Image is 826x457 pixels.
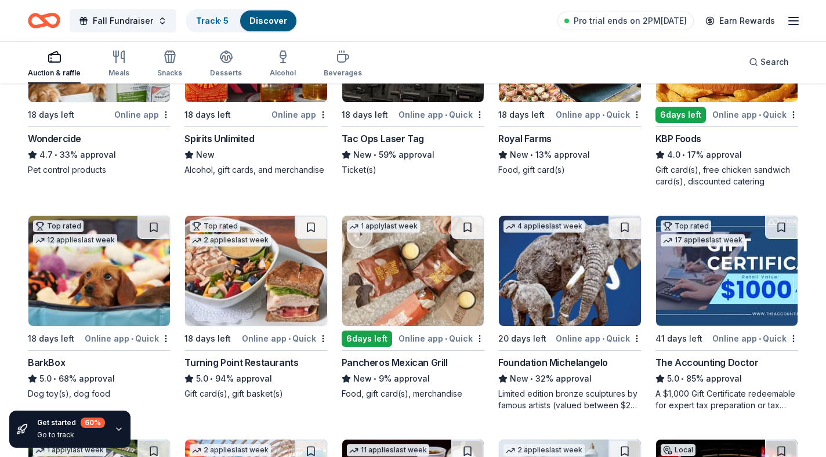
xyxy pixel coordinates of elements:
span: • [445,110,447,119]
span: • [682,150,685,159]
div: Beverages [324,68,362,78]
span: • [211,374,213,383]
div: 6 days left [655,107,706,123]
div: Food, gift card(s) [498,164,641,176]
div: Foundation Michelangelo [498,356,608,369]
div: Top rated [190,220,240,232]
button: Meals [108,45,129,84]
span: • [531,150,534,159]
a: Earn Rewards [698,10,782,31]
div: Pancheros Mexican Grill [342,356,448,369]
span: • [602,334,604,343]
div: Gift card(s), gift basket(s) [184,388,327,400]
div: 68% approval [28,372,171,386]
span: 5.0 [39,372,52,386]
a: Pro trial ends on 2PM[DATE] [557,12,694,30]
span: New [353,372,372,386]
a: Image for BarkBoxTop rated12 applieslast week18 days leftOnline app•QuickBarkBox5.0•68% approvalD... [28,215,171,400]
div: 4 applies last week [503,220,585,233]
img: Image for The Accounting Doctor [656,216,798,326]
a: Track· 5 [196,16,229,26]
div: Online app Quick [556,331,642,346]
div: Alcohol, gift cards, and merchandise [184,164,327,176]
div: Online app [114,107,171,122]
div: 18 days left [184,108,231,122]
span: • [374,374,376,383]
div: 2 applies last week [503,444,585,456]
div: 94% approval [184,372,327,386]
span: • [681,374,684,383]
span: New [510,148,528,162]
div: Turning Point Restaurants [184,356,298,369]
div: 11 applies last week [347,444,429,456]
div: 9% approval [342,372,484,386]
span: • [531,374,534,383]
div: Online app [271,107,328,122]
div: Top rated [33,220,84,232]
div: Pet control products [28,164,171,176]
div: Local [661,444,695,456]
span: 5.0 [196,372,208,386]
div: 17 applies last week [661,234,745,246]
div: Online app Quick [712,107,798,122]
div: Limited edition bronze sculptures by famous artists (valued between $2k to $7k; proceeds will spl... [498,388,641,411]
div: 85% approval [655,372,798,386]
button: Snacks [157,45,182,84]
span: • [131,334,133,343]
button: Beverages [324,45,362,84]
div: Snacks [157,68,182,78]
span: New [196,148,215,162]
div: 2 applies last week [190,234,271,246]
div: Tac Ops Laser Tag [342,132,424,146]
div: 33% approval [28,148,171,162]
span: • [374,150,376,159]
span: New [510,372,528,386]
div: Ticket(s) [342,164,484,176]
span: • [602,110,604,119]
div: Online app Quick [556,107,642,122]
div: Auction & raffle [28,68,81,78]
div: 59% approval [342,148,484,162]
div: Desserts [210,68,242,78]
a: Discover [249,16,287,26]
div: 60 % [81,418,105,428]
div: Wondercide [28,132,81,146]
div: Online app Quick [398,331,484,346]
span: Pro trial ends on 2PM[DATE] [574,14,687,28]
a: Home [28,7,60,34]
img: Image for Turning Point Restaurants [185,216,327,326]
img: Image for Foundation Michelangelo [499,216,640,326]
div: Meals [108,68,129,78]
span: • [445,334,447,343]
button: Fall Fundraiser [70,9,176,32]
span: Search [760,55,789,69]
a: Image for Turning Point RestaurantsTop rated2 applieslast week18 days leftOnline app•QuickTurning... [184,215,327,400]
div: The Accounting Doctor [655,356,759,369]
div: 18 days left [28,332,74,346]
span: • [759,110,761,119]
a: Image for Pancheros Mexican Grill1 applylast week6days leftOnline app•QuickPancheros Mexican Gril... [342,215,484,400]
button: Desserts [210,45,242,84]
div: BarkBox [28,356,65,369]
div: Online app Quick [242,331,328,346]
div: 2 applies last week [190,444,271,456]
div: Spirits Unlimited [184,132,254,146]
div: 6 days left [342,331,392,347]
div: KBP Foods [655,132,701,146]
span: New [353,148,372,162]
div: Dog toy(s), dog food [28,388,171,400]
div: Royal Farms [498,132,552,146]
img: Image for Pancheros Mexican Grill [342,216,484,326]
div: 18 days left [498,108,545,122]
div: Online app Quick [712,331,798,346]
div: Get started [37,418,105,428]
span: 5.0 [667,372,679,386]
div: Gift card(s), free chicken sandwich card(s), discounted catering [655,164,798,187]
div: 41 days left [655,332,702,346]
span: Fall Fundraiser [93,14,153,28]
img: Image for BarkBox [28,216,170,326]
span: 4.0 [667,148,680,162]
div: 18 days left [184,332,231,346]
div: 1 apply last week [347,220,420,233]
div: 20 days left [498,332,546,346]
